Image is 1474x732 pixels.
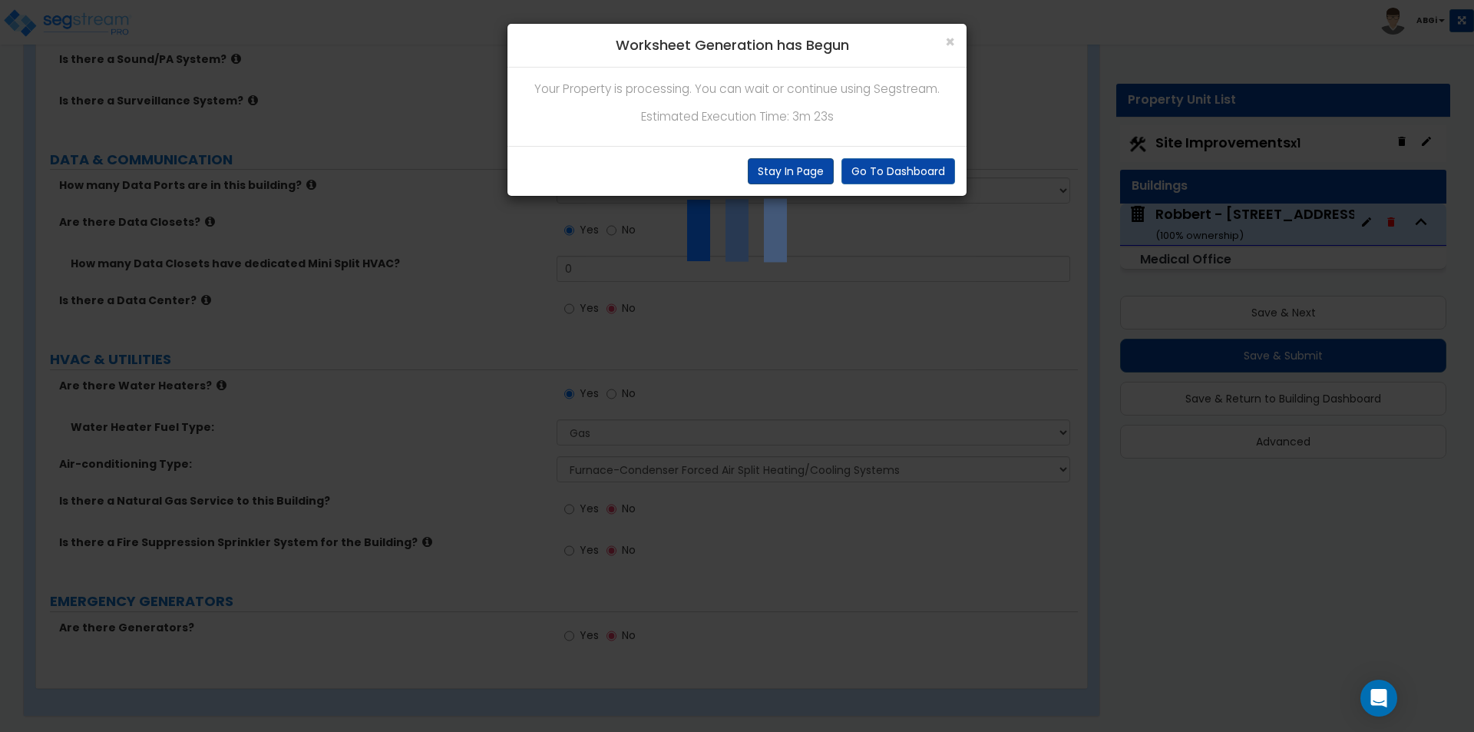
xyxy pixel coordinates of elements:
div: Open Intercom Messenger [1360,680,1397,717]
button: Close [945,34,955,50]
p: Estimated Execution Time: 3m 23s [519,107,955,127]
button: Go To Dashboard [841,158,955,184]
button: Stay In Page [748,158,834,184]
h4: Worksheet Generation has Begun [519,35,955,55]
span: × [945,31,955,53]
p: Your Property is processing. You can wait or continue using Segstream. [519,79,955,99]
